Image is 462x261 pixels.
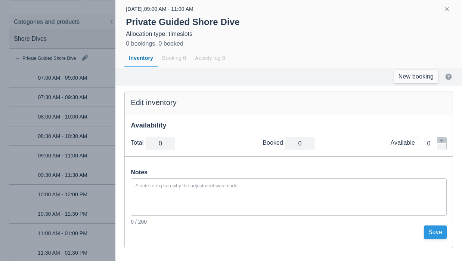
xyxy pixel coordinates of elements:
[131,98,447,107] div: Edit inventory
[131,139,145,147] div: Total
[124,50,158,67] div: Inventory
[126,30,452,38] div: Allocation type: timeslots
[126,4,193,13] div: [DATE] , 09:00 AM - 11:00 AM
[131,167,447,178] div: Notes
[126,39,183,48] div: 0 bookings, 0 booked
[126,17,239,27] strong: Private Guided Shore Dive
[424,225,447,239] button: Save
[131,218,447,225] div: 0 / 260
[263,139,285,147] div: Booked
[394,70,438,83] a: New booking
[391,139,417,147] div: Available
[131,121,447,130] div: Availability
